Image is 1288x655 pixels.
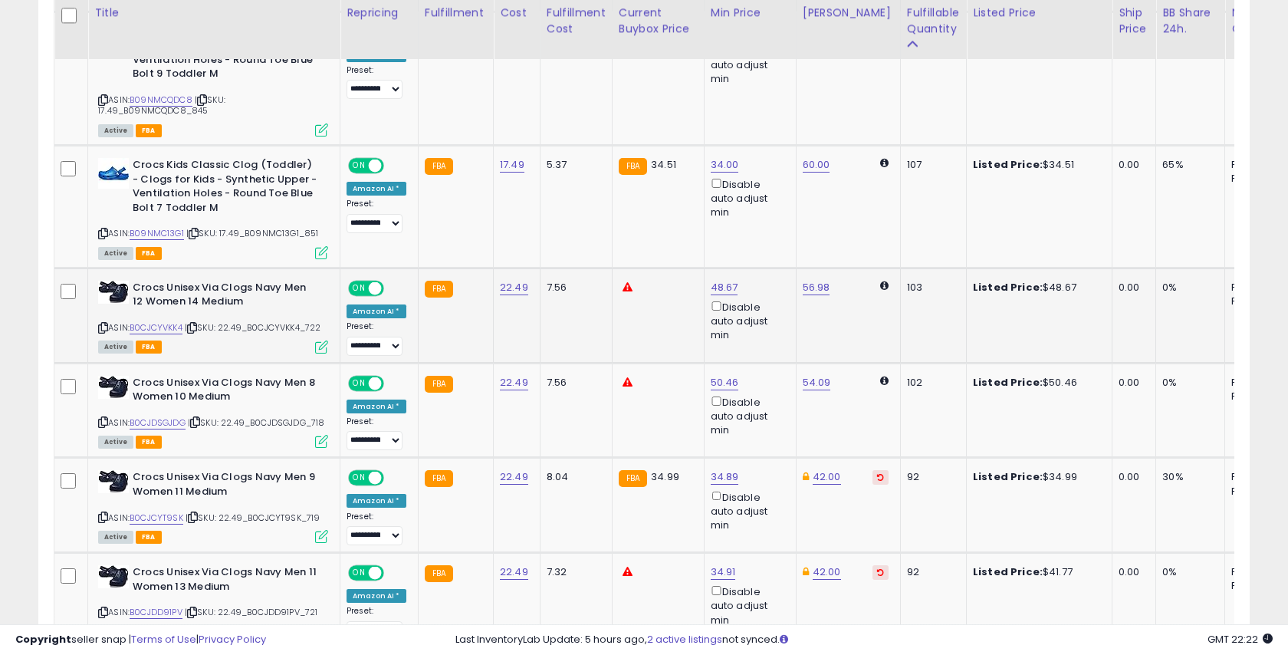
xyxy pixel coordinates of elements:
[98,470,328,541] div: ASIN:
[98,158,129,189] img: 41C-BM43DnL._SL40_.jpg
[500,375,528,390] a: 22.49
[133,565,319,597] b: Crocs Unisex Via Clogs Navy Men 11 Women 13 Medium
[907,158,955,172] div: 107
[619,470,647,487] small: FBA
[130,416,186,430] a: B0CJDSGJDG
[350,377,369,390] span: ON
[347,589,406,603] div: Amazon AI *
[15,633,266,647] div: seller snap | |
[907,470,955,484] div: 92
[347,182,406,196] div: Amazon AI *
[547,281,600,295] div: 7.56
[907,5,960,37] div: Fulfillable Quantity
[813,469,841,485] a: 42.00
[347,199,406,233] div: Preset:
[973,564,1043,579] b: Listed Price:
[425,158,453,175] small: FBA
[382,377,406,390] span: OFF
[382,472,406,485] span: OFF
[547,158,600,172] div: 5.37
[98,565,328,637] div: ASIN:
[425,5,487,21] div: Fulfillment
[711,157,739,173] a: 34.00
[547,470,600,484] div: 8.04
[1231,565,1282,579] div: FBA: 8
[907,281,955,295] div: 103
[98,436,133,449] span: All listings currently available for purchase on Amazon
[98,470,129,493] img: 41IIJF9zlTL._SL40_.jpg
[199,632,266,647] a: Privacy Policy
[500,5,534,21] div: Cost
[907,565,955,579] div: 92
[98,94,225,117] span: | SKU: 17.49_B09NMCQDC8_845
[547,376,600,390] div: 7.56
[133,158,319,219] b: Crocs Kids Classic Clog (Toddler) - Clogs for Kids - Synthetic Upper - Ventilation Holes - Round ...
[350,281,369,295] span: ON
[711,583,784,627] div: Disable auto adjust min
[130,227,184,240] a: B09NMC13G1
[973,281,1100,295] div: $48.67
[1231,5,1287,37] div: Num of Comp.
[619,158,647,175] small: FBA
[425,281,453,298] small: FBA
[1162,470,1213,484] div: 30%
[98,25,328,135] div: ASIN:
[1162,158,1213,172] div: 65%
[547,565,600,579] div: 7.32
[711,469,739,485] a: 34.89
[130,94,192,107] a: B09NMCQDC8
[1231,295,1282,308] div: FBM: 0
[347,321,406,356] div: Preset:
[130,606,182,619] a: B0CJDD91PV
[382,160,406,173] span: OFF
[500,564,528,580] a: 22.49
[973,376,1100,390] div: $50.46
[98,158,328,258] div: ASIN:
[188,416,325,429] span: | SKU: 22.49_B0CJDSGJDG_718
[347,606,406,640] div: Preset:
[1231,470,1282,484] div: FBA: 10
[347,65,406,100] div: Preset:
[1162,565,1213,579] div: 0%
[711,564,736,580] a: 34.91
[133,470,319,502] b: Crocs Unisex Via Clogs Navy Men 9 Women 11 Medium
[98,376,129,399] img: 41IIJF9zlTL._SL40_.jpg
[455,633,1273,647] div: Last InventoryLab Update: 5 hours ago, not synced.
[907,376,955,390] div: 102
[98,247,133,260] span: All listings currently available for purchase on Amazon
[347,5,412,21] div: Repricing
[1231,485,1282,499] div: FBM: 0
[711,489,784,532] div: Disable auto adjust min
[136,531,162,544] span: FBA
[15,632,71,647] strong: Copyright
[973,469,1043,484] b: Listed Price:
[133,376,319,408] b: Crocs Unisex Via Clogs Navy Men 8 Women 10 Medium
[382,281,406,295] span: OFF
[803,280,830,295] a: 56.98
[500,280,528,295] a: 22.49
[1162,376,1213,390] div: 0%
[973,375,1043,390] b: Listed Price:
[382,567,406,580] span: OFF
[711,176,784,219] div: Disable auto adjust min
[98,531,133,544] span: All listings currently available for purchase on Amazon
[973,280,1043,295] b: Listed Price:
[500,157,524,173] a: 17.49
[133,281,319,313] b: Crocs Unisex Via Clogs Navy Men 12 Women 14 Medium
[647,632,722,647] a: 2 active listings
[136,341,162,354] span: FBA
[1162,5,1218,37] div: BB Share 24h.
[1207,632,1273,647] span: 2025-10-6 22:22 GMT
[1119,5,1149,37] div: Ship Price
[186,512,320,524] span: | SKU: 22.49_B0CJCYT9SK_719
[185,321,321,334] span: | SKU: 22.49_B0CJCYVKK4_722
[98,376,328,447] div: ASIN:
[425,470,453,487] small: FBA
[973,470,1100,484] div: $34.99
[711,280,738,295] a: 48.67
[1231,376,1282,390] div: FBA: 10
[136,436,162,449] span: FBA
[130,321,182,334] a: B0CJCYVKK4
[1162,281,1213,295] div: 0%
[973,158,1100,172] div: $34.51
